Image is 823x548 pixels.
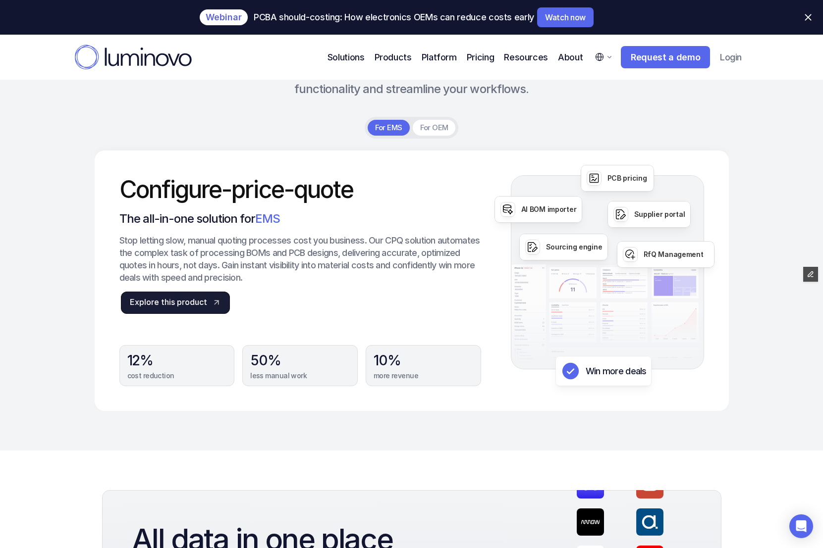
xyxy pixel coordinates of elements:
p: Stop letting slow, manual quoting processes cost you business. Our CPQ solution automates the com... [119,234,481,284]
p: Explore this product [130,298,207,307]
p: About [558,50,583,64]
a: Explore this product [121,292,230,314]
p: For OEM [420,124,448,132]
p: PCB pricing [607,174,648,183]
p: Resources [504,50,548,64]
a: Request a demo [621,46,710,69]
p: Platform [422,50,457,64]
img: Arrow [576,508,604,536]
img: Luminovo dashboard [512,264,703,365]
p: PCBA should-costing: How electronics OEMs can reduce costs early [254,12,534,22]
p: Products [375,50,412,64]
a: Watch now [537,7,594,27]
p: cost reduction [127,371,227,381]
span: EMS [255,211,280,226]
p: AI BOM importer [521,205,577,214]
p: RfQ Management [644,250,709,259]
h3: Configure-price-quote [119,175,481,204]
a: Login [713,47,748,68]
button: Edit Framer Content [803,267,818,282]
p: Request a demo [631,52,700,63]
p: less manual work [250,371,350,381]
p: 50% [250,351,281,370]
p: 10% [374,351,401,370]
p: 12% [127,351,154,370]
p: Login [720,52,741,63]
img: Proalpha [636,508,663,536]
p: Webinar [206,13,242,21]
p: Watch now [545,13,586,21]
p: For EMS [375,124,402,132]
p: The all-in-one solution for [119,212,481,226]
p: more revenue [374,371,473,381]
a: Luminovo dashboardPCB pricingAI BOM importerSourcing engineSupplier portalRfQ ManagementWin more ... [511,175,704,386]
p: Win more deals [586,366,647,377]
a: Pricing [467,50,494,64]
div: Open Intercom Messenger [789,514,813,538]
p: Supplier portal [634,210,685,219]
p: Solutions [328,50,365,64]
p: Sourcing engine [546,243,603,251]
